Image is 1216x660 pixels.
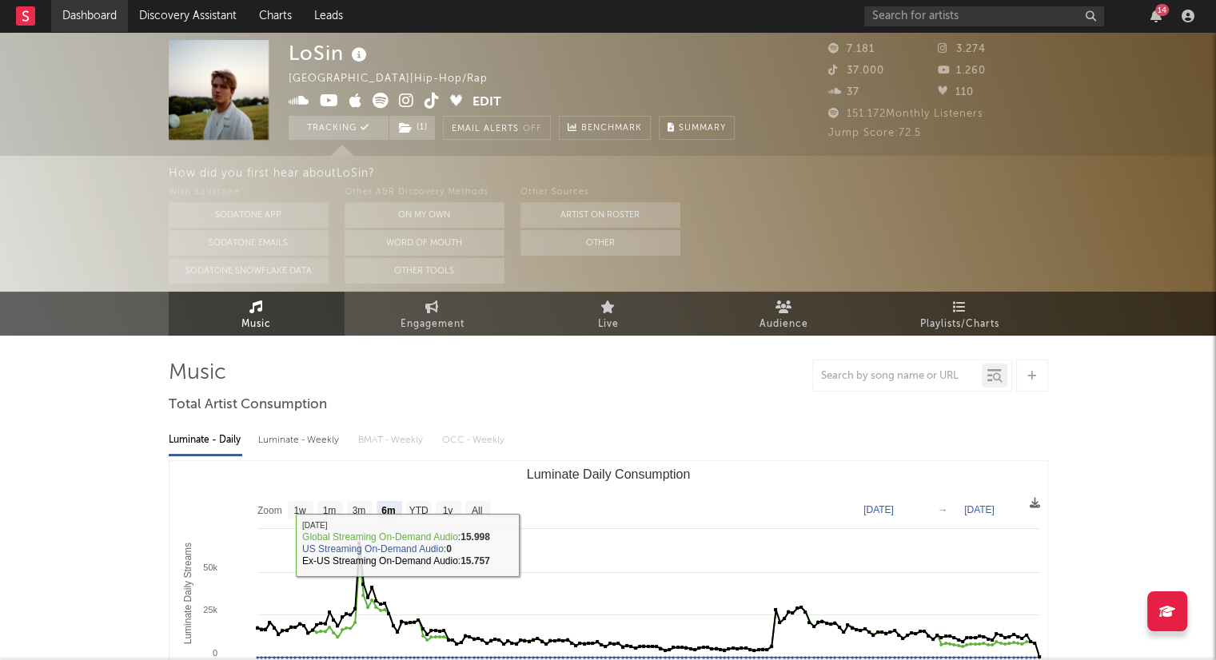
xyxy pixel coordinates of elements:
button: Email AlertsOff [443,116,551,140]
button: On My Own [345,202,504,228]
span: 37 [828,87,859,97]
text: 50k [203,563,217,572]
input: Search by song name or URL [813,370,982,383]
text: 1m [322,505,336,516]
button: Edit [472,93,501,113]
span: Total Artist Consumption [169,396,327,415]
text: [DATE] [964,504,995,515]
div: Other A&R Discovery Methods [345,183,504,202]
span: Playlists/Charts [920,315,999,334]
span: Jump Score: 72.5 [828,128,921,138]
button: 14 [1150,10,1162,22]
input: Search for artists [864,6,1104,26]
button: Sodatone App [169,202,329,228]
a: Playlists/Charts [872,292,1048,336]
a: Live [520,292,696,336]
span: 151.172 Monthly Listeners [828,109,983,119]
button: Other [520,230,680,256]
button: Sodatone Snowflake Data [169,258,329,284]
text: Zoom [257,505,282,516]
span: Music [241,315,271,334]
text: 3m [352,505,365,516]
text: 1w [293,505,306,516]
button: Artist on Roster [520,202,680,228]
div: Other Sources [520,183,680,202]
text: 1y [442,505,453,516]
text: YTD [409,505,428,516]
span: Live [598,315,619,334]
span: 3.274 [938,44,986,54]
span: 37.000 [828,66,884,76]
text: All [471,505,481,516]
span: Engagement [401,315,464,334]
a: Audience [696,292,872,336]
div: Luminate - Weekly [258,427,342,454]
span: Summary [679,124,726,133]
text: 6m [381,505,395,516]
button: Sodatone Emails [169,230,329,256]
span: 1.260 [938,66,986,76]
span: Benchmark [581,119,642,138]
em: Off [523,125,542,133]
button: Summary [659,116,735,140]
text: → [938,504,947,515]
span: Audience [760,315,808,334]
text: 25k [203,605,217,614]
div: [GEOGRAPHIC_DATA] | Hip-Hop/Rap [289,70,506,89]
a: Engagement [345,292,520,336]
div: Luminate - Daily [169,427,242,454]
text: 0 [212,648,217,658]
text: [DATE] [863,504,894,515]
span: ( 1 ) [389,116,436,140]
div: With Sodatone [169,183,329,202]
text: Luminate Daily Consumption [526,467,690,481]
button: Tracking [289,116,389,140]
span: 110 [938,87,974,97]
a: Music [169,292,345,336]
button: Other Tools [345,258,504,284]
a: Benchmark [559,116,651,140]
div: LoSin [289,40,371,66]
button: Word Of Mouth [345,230,504,256]
span: 7.181 [828,44,875,54]
div: 14 [1155,4,1169,16]
text: Luminate Daily Streams [181,543,193,644]
button: (1) [389,116,435,140]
